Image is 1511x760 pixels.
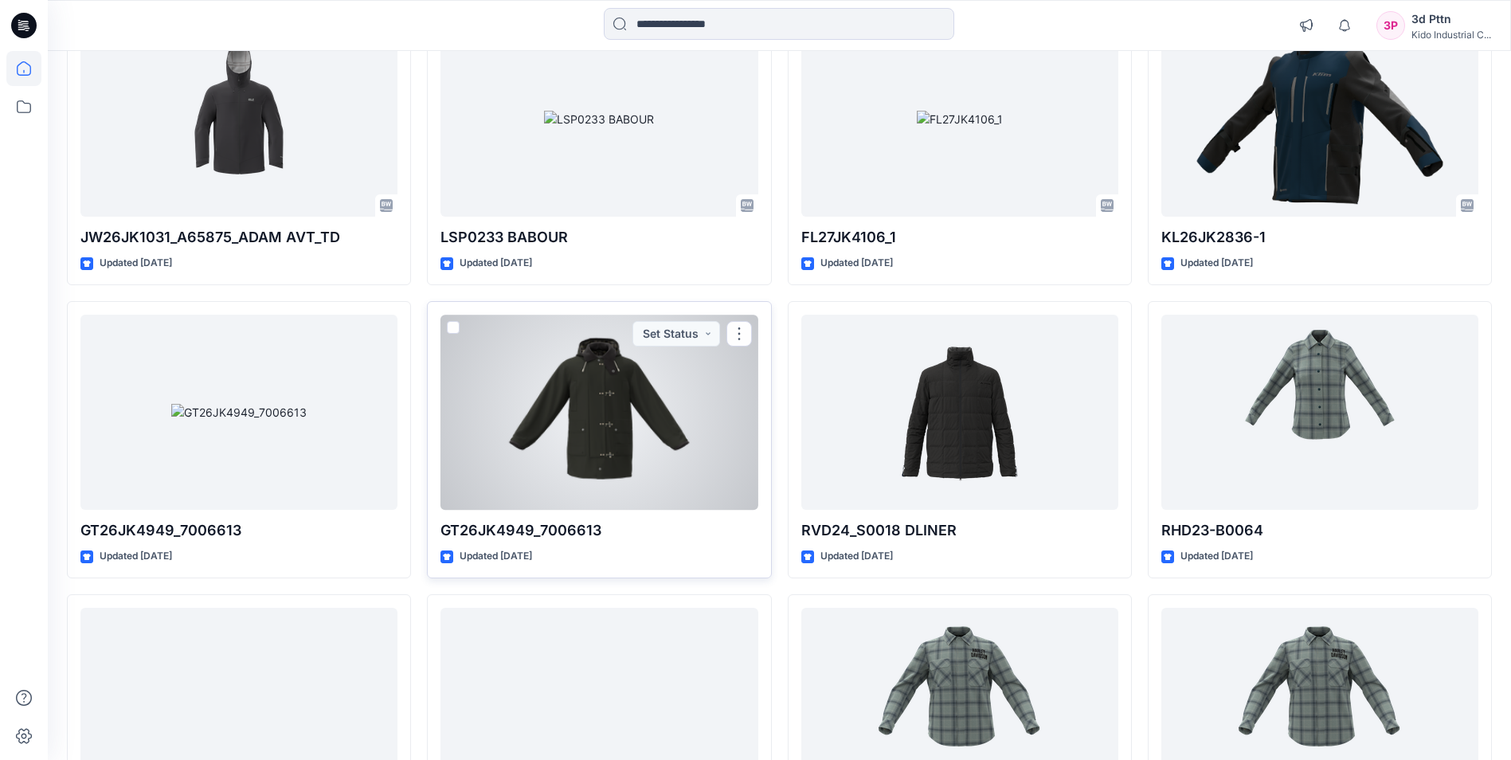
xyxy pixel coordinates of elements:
p: GT26JK4949_7006613 [440,519,757,542]
p: Updated [DATE] [460,255,532,272]
div: 3d Pttn [1411,10,1491,29]
a: JW26JK1031_A65875_ADAM AVT_TD [80,22,397,217]
p: KL26JK2836-1 [1161,226,1478,249]
p: RHD23-B0064 [1161,519,1478,542]
p: Updated [DATE] [820,255,893,272]
p: Updated [DATE] [1180,548,1253,565]
p: RVD24_S0018 DLINER [801,519,1118,542]
a: GT26JK4949_7006613 [80,315,397,510]
a: GT26JK4949_7006613 [440,315,757,510]
p: GT26JK4949_7006613 [80,519,397,542]
a: KL26JK2836-1 [1161,22,1478,217]
a: RVD24_S0018 DLINER [801,315,1118,510]
p: Updated [DATE] [460,548,532,565]
p: Updated [DATE] [1180,255,1253,272]
p: Updated [DATE] [100,255,172,272]
a: LSP0233 BABOUR [440,22,757,217]
p: LSP0233 BABOUR [440,226,757,249]
p: JW26JK1031_A65875_ADAM AVT_TD [80,226,397,249]
div: 3P [1376,11,1405,40]
a: FL27JK4106_1 [801,22,1118,217]
a: RHD23-B0064 [1161,315,1478,510]
p: FL27JK4106_1 [801,226,1118,249]
p: Updated [DATE] [820,548,893,565]
p: Updated [DATE] [100,548,172,565]
div: Kido Industrial C... [1411,29,1491,41]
